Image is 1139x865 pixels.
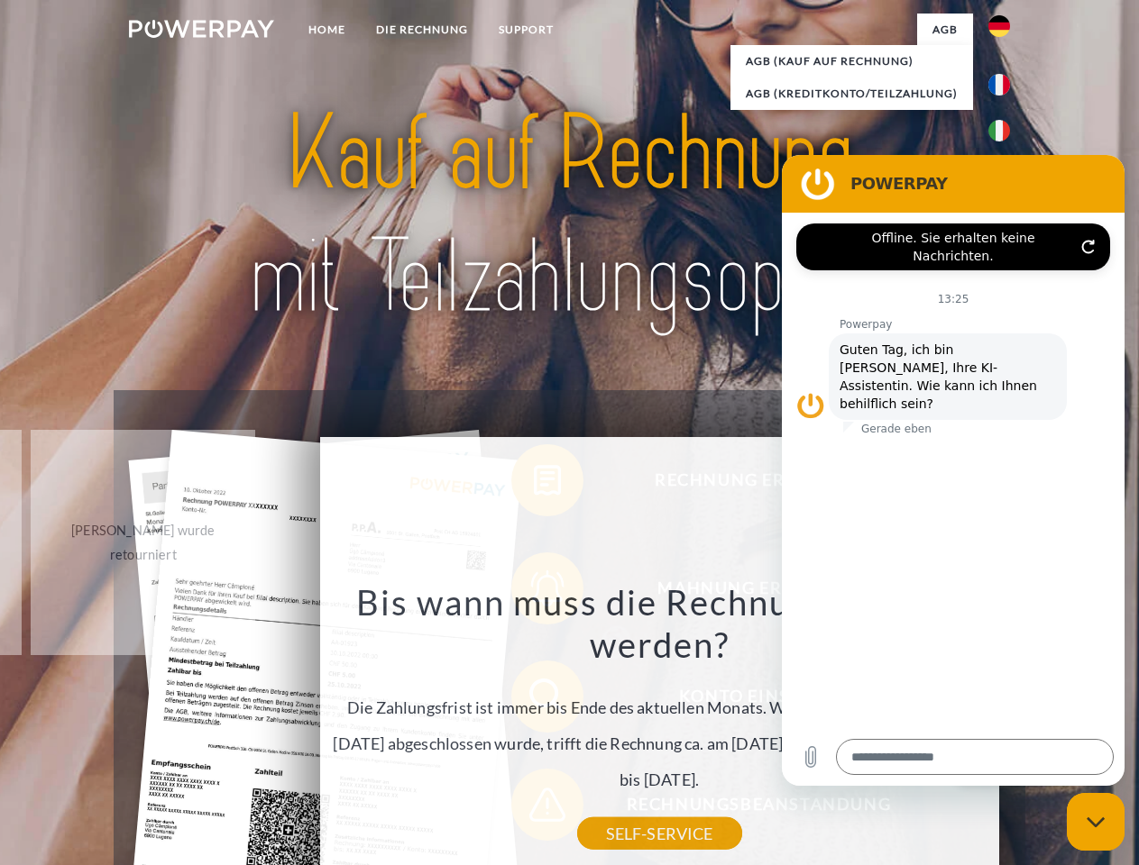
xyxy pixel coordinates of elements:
[1067,793,1125,851] iframe: Schaltfläche zum Öffnen des Messaging-Fensters; Konversation läuft
[129,20,274,38] img: logo-powerpay-white.svg
[483,14,569,46] a: SUPPORT
[330,580,988,667] h3: Bis wann muss die Rechnung bezahlt werden?
[577,817,742,850] a: SELF-SERVICE
[172,86,967,345] img: title-powerpay_de.svg
[782,155,1125,786] iframe: Messaging-Fenster
[361,14,483,46] a: DIE RECHNUNG
[988,120,1010,141] img: it
[730,77,973,110] a: AGB (Kreditkonto/Teilzahlung)
[330,580,988,833] div: Die Zahlungsfrist ist immer bis Ende des aktuellen Monats. Wenn die Bestellung z.B. am [DATE] abg...
[730,45,973,77] a: AGB (Kauf auf Rechnung)
[917,14,973,46] a: agb
[41,518,244,567] div: [PERSON_NAME] wurde retourniert
[988,74,1010,96] img: fr
[988,15,1010,37] img: de
[293,14,361,46] a: Home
